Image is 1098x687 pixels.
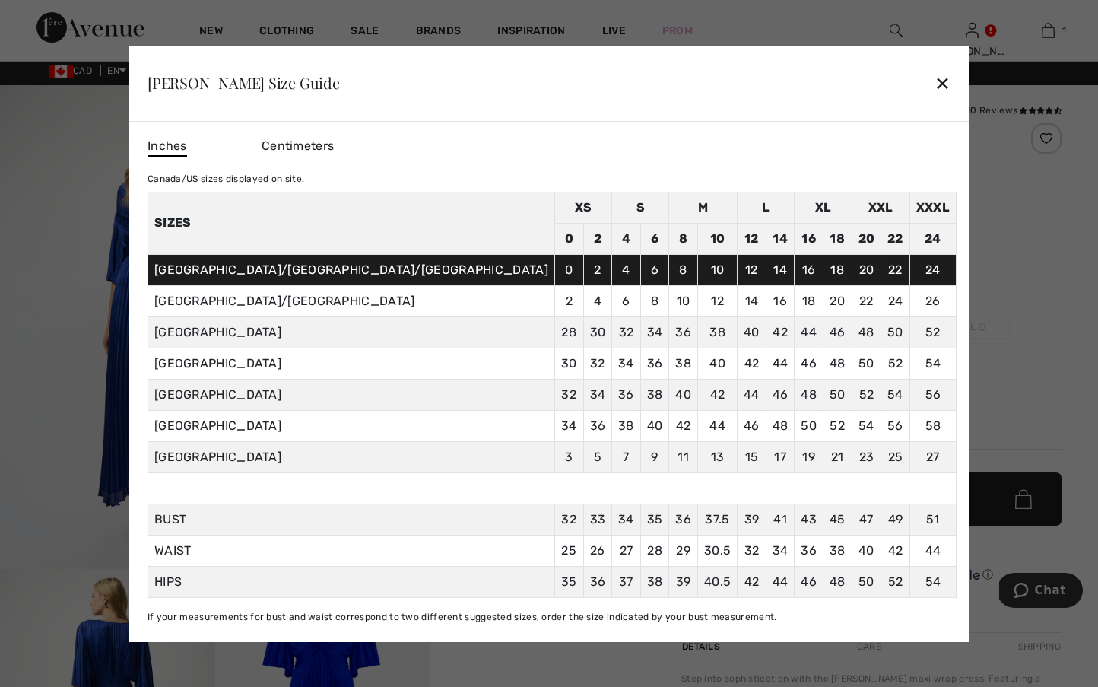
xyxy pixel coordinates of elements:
span: 54 [925,574,941,589]
td: 24 [881,285,910,316]
span: 34 [618,512,634,526]
span: 27 [620,543,633,558]
td: 34 [554,410,583,441]
span: 25 [561,543,576,558]
span: 36 [675,512,691,526]
td: 36 [583,410,612,441]
td: 34 [583,379,612,410]
span: 52 [888,574,903,589]
td: 2 [583,254,612,285]
td: 26 [909,285,956,316]
td: 20 [852,254,881,285]
td: M [669,192,738,223]
td: 50 [823,379,852,410]
td: 8 [669,254,698,285]
td: 46 [795,348,823,379]
td: 54 [909,348,956,379]
td: 38 [612,410,641,441]
td: 20 [852,223,881,254]
td: 52 [881,348,910,379]
td: [GEOGRAPHIC_DATA] [148,348,554,379]
span: 28 [647,543,662,558]
td: S [612,192,669,223]
td: 46 [823,316,852,348]
td: 24 [909,223,956,254]
td: 2 [583,223,612,254]
td: 36 [669,316,698,348]
td: 25 [881,441,910,472]
span: 35 [647,512,663,526]
span: 48 [830,574,846,589]
td: 38 [697,316,737,348]
span: 39 [676,574,691,589]
td: 12 [738,254,766,285]
td: 32 [583,348,612,379]
td: 7 [612,441,641,472]
td: 42 [766,316,795,348]
td: 36 [640,348,669,379]
td: XS [554,192,611,223]
span: 37.5 [705,512,729,526]
td: 27 [909,441,956,472]
span: Centimeters [262,138,334,153]
div: [PERSON_NAME] Size Guide [148,75,340,91]
td: 46 [766,379,795,410]
div: Canada/US sizes displayed on site. [148,172,957,186]
td: 42 [738,348,766,379]
span: 40.5 [704,574,731,589]
td: 12 [697,285,737,316]
span: 40 [858,543,874,558]
div: If your measurements for bust and waist correspond to two different suggested sizes, order the si... [148,610,957,624]
td: 9 [640,441,669,472]
td: 50 [795,410,823,441]
span: 35 [561,574,577,589]
td: 32 [554,379,583,410]
td: 56 [881,410,910,441]
span: 32 [561,512,576,526]
span: 49 [888,512,903,526]
div: ✕ [935,67,950,99]
td: 44 [795,316,823,348]
td: 6 [640,254,669,285]
td: 23 [852,441,881,472]
span: 44 [925,543,941,558]
td: 24 [909,254,956,285]
span: 30.5 [704,543,731,558]
td: 8 [669,223,698,254]
td: 4 [583,285,612,316]
span: 46 [801,574,817,589]
td: [GEOGRAPHIC_DATA]/[GEOGRAPHIC_DATA]/[GEOGRAPHIC_DATA] [148,254,554,285]
span: 44 [773,574,789,589]
td: 17 [766,441,795,472]
td: 22 [881,223,910,254]
td: [GEOGRAPHIC_DATA] [148,316,554,348]
td: 11 [669,441,698,472]
td: 6 [640,223,669,254]
td: 52 [852,379,881,410]
td: 13 [697,441,737,472]
td: 42 [669,410,698,441]
td: 8 [640,285,669,316]
td: 44 [738,379,766,410]
span: 38 [830,543,846,558]
td: 38 [640,379,669,410]
td: [GEOGRAPHIC_DATA] [148,379,554,410]
td: 4 [612,223,641,254]
td: 38 [669,348,698,379]
td: BUST [148,504,554,535]
td: 56 [909,379,956,410]
td: 6 [612,285,641,316]
td: 40 [697,348,737,379]
td: 58 [909,410,956,441]
td: [GEOGRAPHIC_DATA]/[GEOGRAPHIC_DATA] [148,285,554,316]
span: 32 [744,543,760,558]
td: 5 [583,441,612,472]
td: 12 [738,223,766,254]
td: 52 [823,410,852,441]
span: 42 [744,574,760,589]
td: L [738,192,795,223]
td: 16 [795,254,823,285]
span: 45 [830,512,846,526]
td: 4 [612,254,641,285]
td: 40 [640,410,669,441]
